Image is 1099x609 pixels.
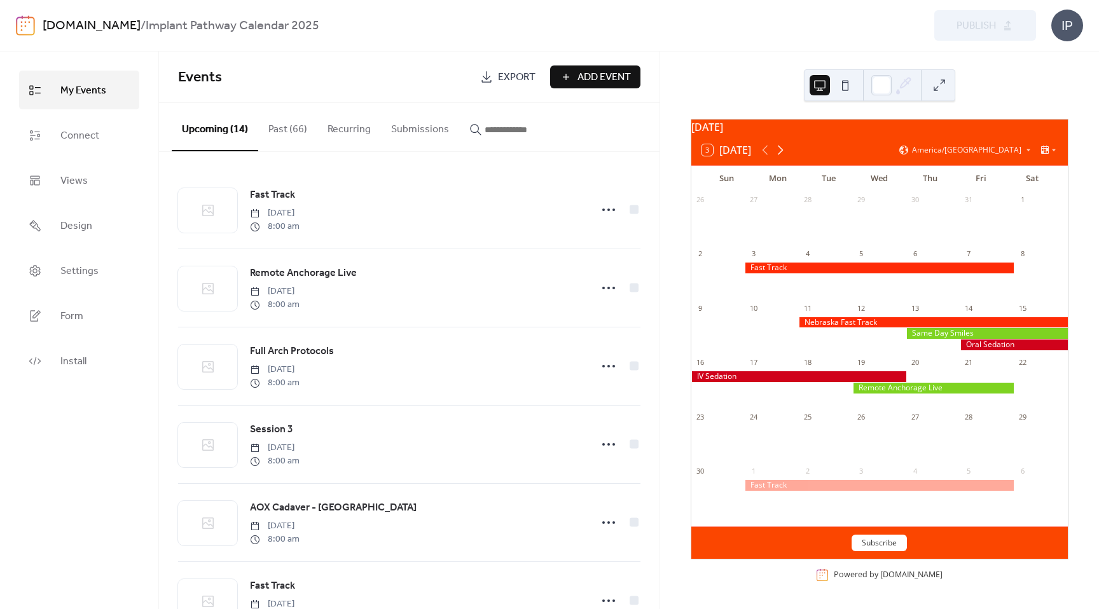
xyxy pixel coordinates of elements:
[1018,466,1027,476] div: 6
[250,220,300,233] span: 8:00 am
[910,412,920,421] div: 27
[702,166,752,191] div: Sun
[250,519,300,533] span: [DATE]
[857,249,866,259] div: 5
[250,533,300,546] span: 8:00 am
[691,120,1068,135] div: [DATE]
[60,306,83,326] span: Form
[250,207,300,220] span: [DATE]
[381,103,459,150] button: Submissions
[695,358,705,367] div: 16
[1018,249,1027,259] div: 8
[857,466,866,476] div: 3
[910,466,920,476] div: 4
[250,376,300,390] span: 8:00 am
[749,303,758,313] div: 10
[146,14,319,38] b: Implant Pathway Calendar 2025
[250,363,300,376] span: [DATE]
[691,371,906,382] div: IV Sedation
[498,70,536,85] span: Export
[964,412,974,421] div: 28
[258,103,317,150] button: Past (66)
[60,81,106,100] span: My Events
[905,166,956,191] div: Thu
[695,412,705,421] div: 23
[857,195,866,205] div: 29
[749,249,758,259] div: 3
[577,70,631,85] span: Add Event
[19,251,139,290] a: Settings
[857,412,866,421] div: 26
[745,263,1014,273] div: Fast Track
[964,303,974,313] div: 14
[964,466,974,476] div: 5
[1007,166,1058,191] div: Sat
[250,285,300,298] span: [DATE]
[16,15,35,36] img: logo
[697,141,756,159] button: 3[DATE]
[19,206,139,245] a: Design
[857,358,866,367] div: 19
[910,249,920,259] div: 6
[250,421,293,438] a: Session 3
[956,166,1007,191] div: Fri
[910,195,920,205] div: 30
[960,339,1068,350] div: Oral Sedation
[852,535,907,551] button: Subscribe
[854,166,905,191] div: Wed
[853,383,1014,393] div: Remote Anchorage Live
[857,303,866,313] div: 12
[834,570,943,580] div: Powered by
[912,146,1021,154] span: America/[GEOGRAPHIC_DATA]
[19,161,139,200] a: Views
[60,261,99,281] span: Settings
[60,126,99,146] span: Connect
[1018,412,1027,421] div: 29
[749,466,758,476] div: 1
[1018,195,1027,205] div: 1
[803,249,812,259] div: 4
[250,441,300,455] span: [DATE]
[141,14,146,38] b: /
[910,358,920,367] div: 20
[250,578,295,594] span: Fast Track
[1051,10,1083,41] div: IP
[964,195,974,205] div: 31
[803,466,812,476] div: 2
[695,303,705,313] div: 9
[471,65,545,88] a: Export
[749,195,758,205] div: 27
[19,296,139,335] a: Form
[695,466,705,476] div: 30
[799,317,1068,328] div: Nebraska Fast Track
[250,500,417,516] a: AOX Cadaver - [GEOGRAPHIC_DATA]
[749,358,758,367] div: 17
[550,65,640,88] button: Add Event
[752,166,803,191] div: Mon
[695,195,705,205] div: 26
[803,358,812,367] div: 18
[803,303,812,313] div: 11
[60,216,92,236] span: Design
[695,249,705,259] div: 2
[1018,303,1027,313] div: 15
[43,14,141,38] a: [DOMAIN_NAME]
[250,343,334,360] a: Full Arch Protocols
[910,303,920,313] div: 13
[250,187,295,203] a: Fast Track
[19,341,139,380] a: Install
[880,570,943,580] a: [DOMAIN_NAME]
[964,249,974,259] div: 7
[178,64,222,92] span: Events
[250,344,334,359] span: Full Arch Protocols
[803,412,812,421] div: 25
[19,116,139,154] a: Connect
[1018,358,1027,367] div: 22
[60,352,86,371] span: Install
[250,298,300,311] span: 8:00 am
[964,358,974,367] div: 21
[745,480,1014,491] div: Fast Track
